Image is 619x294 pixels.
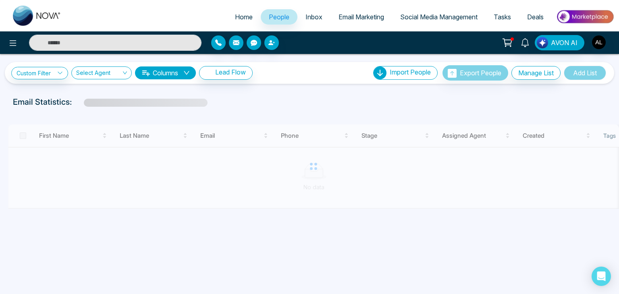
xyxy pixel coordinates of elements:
[330,9,392,25] a: Email Marketing
[135,66,196,79] button: Columnsdown
[11,67,68,79] a: Custom Filter
[551,38,577,48] span: AVON AI
[235,13,253,21] span: Home
[519,9,552,25] a: Deals
[486,9,519,25] a: Tasks
[199,66,253,80] button: Lead Flow
[390,68,431,76] span: Import People
[199,66,212,79] img: Lead Flow
[442,65,508,81] button: Export People
[13,6,61,26] img: Nova CRM Logo
[339,13,384,21] span: Email Marketing
[592,267,611,286] div: Open Intercom Messenger
[305,13,322,21] span: Inbox
[261,9,297,25] a: People
[527,13,544,21] span: Deals
[269,13,289,21] span: People
[400,13,478,21] span: Social Media Management
[556,8,614,26] img: Market-place.gif
[494,13,511,21] span: Tasks
[227,9,261,25] a: Home
[196,66,253,80] a: Lead FlowLead Flow
[535,35,584,50] button: AVON AI
[537,37,548,48] img: Lead Flow
[183,70,190,76] span: down
[592,35,606,49] img: User Avatar
[460,69,501,77] span: Export People
[392,9,486,25] a: Social Media Management
[13,96,72,108] p: Email Statistics:
[511,66,561,80] button: Manage List
[297,9,330,25] a: Inbox
[215,68,246,76] span: Lead Flow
